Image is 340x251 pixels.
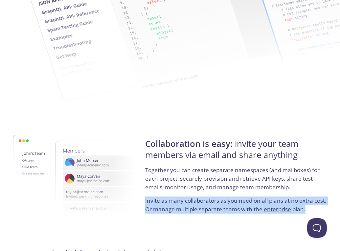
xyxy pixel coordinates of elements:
h4: invite your team members via email and share anything [145,138,328,166]
a: enterprise [264,205,291,213]
p: Together you can create separate namespaces (and mailboxes) for each project, securely provision ... [145,166,328,196]
strong: Collaboration is easy: [145,138,233,149]
img: members-1 [13,116,163,233]
p: Invite as many collaborators as you need on all plans at no extra cost. Or manage multiple separa... [145,196,328,213]
iframe: Help Scout Beacon - Open [307,218,327,238]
